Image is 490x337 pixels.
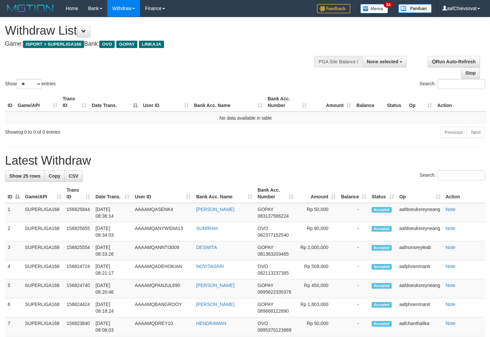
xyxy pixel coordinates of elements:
[64,241,93,260] td: 156825554
[372,245,392,251] span: Accepted
[22,298,64,317] td: SUPERLIGA168
[258,226,268,231] span: OVO
[397,222,443,241] td: aafdoeuksreyneang
[5,126,199,135] div: Showing 0 to 0 of 0 entries
[5,203,22,222] td: 1
[258,270,289,276] span: Copy 082113237385 to clipboard
[5,170,45,182] a: Show 25 rows
[317,4,350,13] img: Feedback.jpg
[64,260,93,279] td: 156824724
[196,245,217,250] a: DESWITA
[461,67,480,79] a: Stop
[258,289,291,295] span: Copy 0895622335376 to clipboard
[420,79,485,89] label: Search:
[22,184,64,203] th: Game/API: activate to sort column ascending
[384,2,393,8] span: 34
[397,260,443,279] td: aafphoenmanit
[22,260,64,279] td: SUPERLIGA168
[372,302,392,308] span: Accepted
[89,93,140,112] th: Date Trans.: activate to sort column descending
[420,170,485,180] label: Search:
[64,298,93,317] td: 156824424
[258,251,289,257] span: Copy 081363203465 to clipboard
[258,327,291,333] span: Copy 0895370123869 to clipboard
[132,260,193,279] td: AAAAMQADEHOKIAN
[372,321,392,327] span: Accepted
[338,203,369,222] td: -
[367,59,398,64] span: None selected
[5,222,22,241] td: 2
[397,241,443,260] td: aafnonsreyleab
[296,260,338,279] td: Rp 509,000
[5,93,15,112] th: ID
[49,173,60,179] span: Copy
[258,308,289,314] span: Copy 089668122890 to clipboard
[258,245,273,250] span: GOPAY
[338,279,369,298] td: -
[93,222,132,241] td: [DATE] 08:34:03
[372,264,392,270] span: Accepted
[397,298,443,317] td: aafphoenmanit
[93,279,132,298] td: [DATE] 08:20:46
[132,222,193,241] td: AAAAMQANYWIDIA13
[354,93,384,112] th: Balance
[435,93,486,112] th: Action
[196,321,226,326] a: HENDRAWAN
[446,302,456,307] a: Note
[93,317,132,336] td: [DATE] 08:08:03
[196,264,224,269] a: NOVITASARI
[296,203,338,222] td: Rp 50,000
[5,279,22,298] td: 5
[338,222,369,241] td: -
[265,93,309,112] th: Bank Acc. Number: activate to sort column ascending
[362,56,407,67] button: None selected
[99,41,115,48] span: OVO
[69,173,78,179] span: CSV
[397,279,443,298] td: aafdoeuksreyneang
[372,226,392,232] span: Accepted
[338,298,369,317] td: -
[5,241,22,260] td: 3
[467,127,485,138] a: Next
[132,317,193,336] td: AAAAMQDREY10
[338,184,369,203] th: Balance: activate to sort column ascending
[384,93,406,112] th: Status
[5,79,56,89] label: Show entries
[296,241,338,260] td: Rp 2,000,000
[338,317,369,336] td: -
[132,203,193,222] td: AAAAMQASENK4
[258,302,273,307] span: GOPAY
[5,260,22,279] td: 4
[296,184,338,203] th: Amount: activate to sort column ascending
[15,93,60,112] th: Game/API: activate to sort column ascending
[296,279,338,298] td: Rp 450,000
[22,279,64,298] td: SUPERLIGA168
[5,112,486,124] td: No data available in table
[296,222,338,241] td: Rp 80,000
[23,41,84,48] span: ISPORT > SUPERLIGA168
[132,184,193,203] th: User ID: activate to sort column ascending
[446,264,456,269] a: Note
[372,283,392,289] span: Accepted
[132,279,193,298] td: AAAAMQPANJUL690
[258,232,289,238] span: Copy 082377152540 to clipboard
[446,207,456,212] a: Note
[438,170,485,180] input: Search:
[22,203,64,222] td: SUPERLIGA168
[132,241,193,260] td: AAAAMQANNTI3009
[360,4,388,13] img: Button%20Memo.svg
[446,321,456,326] a: Note
[193,184,255,203] th: Bank Acc. Name: activate to sort column ascending
[397,184,443,203] th: Op: activate to sort column ascending
[22,241,64,260] td: SUPERLIGA168
[397,317,443,336] td: aafchanthalika
[140,93,191,112] th: User ID: activate to sort column ascending
[258,321,268,326] span: OVO
[338,241,369,260] td: -
[296,317,338,336] td: Rp 50,000
[369,184,397,203] th: Status: activate to sort column ascending
[398,4,432,13] img: panduan.png
[5,3,56,13] img: MOTION_logo.png
[9,173,40,179] span: Show 25 rows
[5,184,22,203] th: ID: activate to sort column descending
